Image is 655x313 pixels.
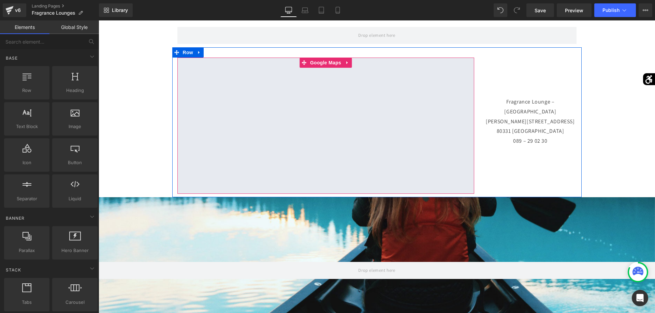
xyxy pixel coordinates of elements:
a: Desktop [280,3,297,17]
a: Preview [557,3,592,17]
div: Open Intercom Messenger [632,290,648,306]
a: New Library [99,3,133,17]
span: Save [535,7,546,14]
span: Image [54,123,96,130]
span: Row [83,27,96,37]
button: Redo [510,3,524,17]
span: Separator [6,195,47,202]
span: Hero Banner [54,247,96,254]
span: Heading [54,87,96,94]
a: Laptop [297,3,313,17]
div: v6 [14,6,22,15]
span: Fragrance Lounges [32,10,75,16]
span: Row [6,87,47,94]
span: Stack [5,267,22,273]
span: Banner [5,215,25,221]
span: Base [5,55,18,61]
p: Fragrance Lounge – [GEOGRAPHIC_DATA] [PERSON_NAME][STREET_ADDRESS] 80331 [GEOGRAPHIC_DATA] 089 – ... [386,77,478,136]
a: Expand / Collapse [96,27,105,37]
span: Button [54,159,96,166]
span: Parallax [6,247,47,254]
span: Publish [602,7,620,13]
span: Library [112,7,128,13]
a: Landing Pages [32,3,99,9]
a: Global Style [49,20,99,34]
a: Tablet [313,3,330,17]
span: Carousel [54,299,96,306]
a: Mobile [330,3,346,17]
span: Preview [565,7,583,14]
span: Tabs [6,299,47,306]
button: Undo [494,3,507,17]
span: Icon [6,159,47,166]
a: v6 [3,3,26,17]
span: Text Block [6,123,47,130]
span: Liquid [54,195,96,202]
button: More [639,3,652,17]
button: Publish [594,3,636,17]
